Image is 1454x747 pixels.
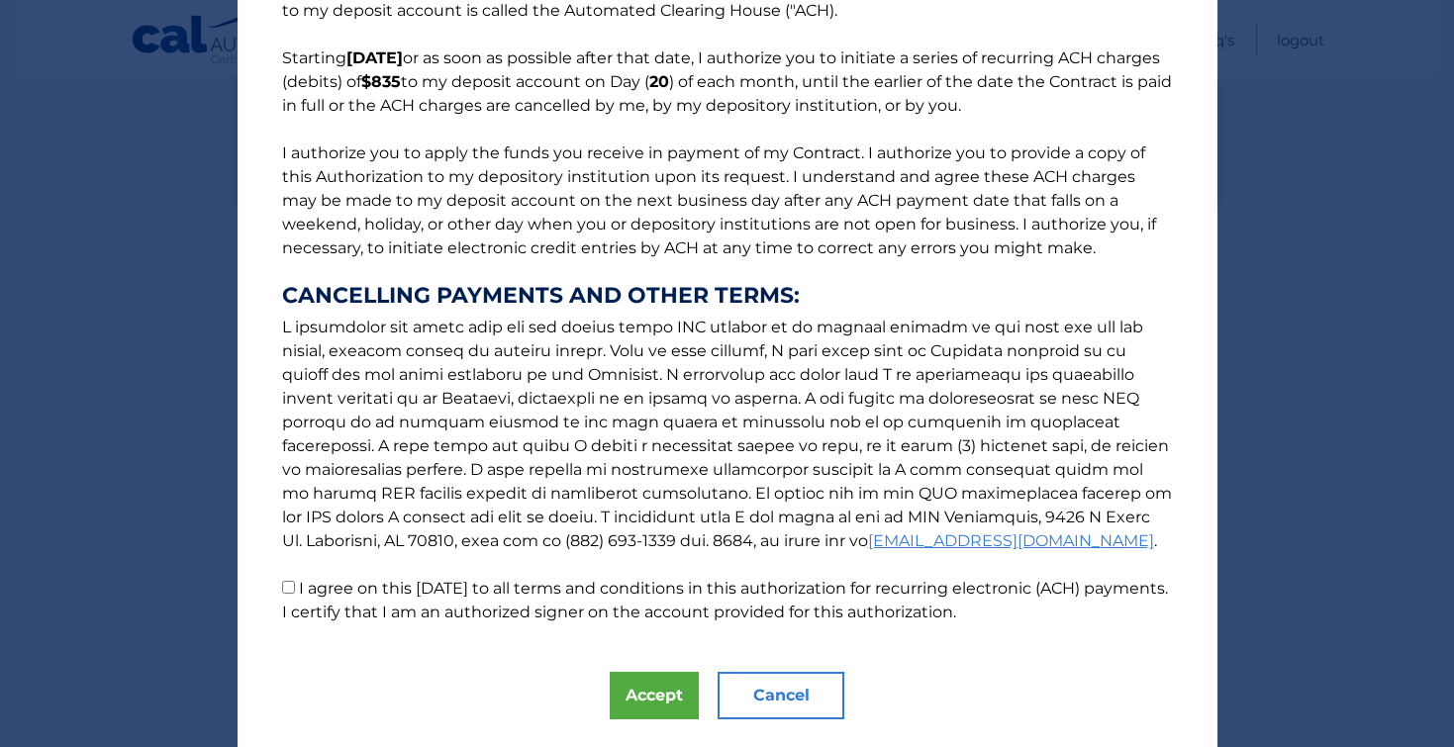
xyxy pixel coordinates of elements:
[361,72,401,91] b: $835
[868,531,1154,550] a: [EMAIL_ADDRESS][DOMAIN_NAME]
[610,672,699,719] button: Accept
[718,672,844,719] button: Cancel
[282,284,1173,308] strong: CANCELLING PAYMENTS AND OTHER TERMS:
[282,579,1168,621] label: I agree on this [DATE] to all terms and conditions in this authorization for recurring electronic...
[649,72,669,91] b: 20
[346,48,403,67] b: [DATE]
